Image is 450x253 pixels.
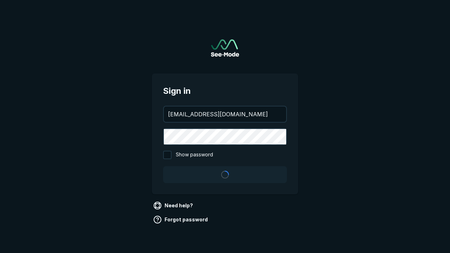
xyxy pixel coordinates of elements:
img: See-Mode Logo [211,39,239,57]
a: Go to sign in [211,39,239,57]
a: Need help? [152,200,196,211]
input: your@email.com [164,106,286,122]
span: Sign in [163,85,287,97]
a: Forgot password [152,214,211,225]
span: Show password [176,151,213,159]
